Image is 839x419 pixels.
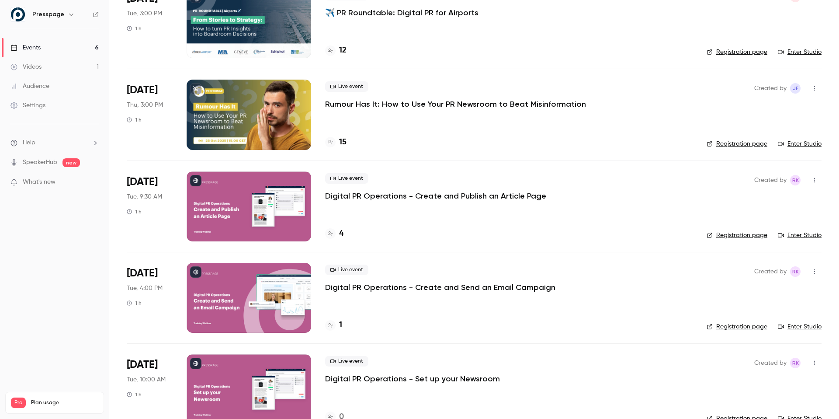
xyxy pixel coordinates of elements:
[754,266,787,277] span: Created by
[325,81,368,92] span: Live event
[62,158,80,167] span: new
[31,399,98,406] span: Plan usage
[10,82,49,91] div: Audience
[778,140,822,148] a: Enter Studio
[127,192,162,201] span: Tue, 9:30 AM
[127,391,142,398] div: 1 h
[325,173,368,184] span: Live event
[127,358,158,372] span: [DATE]
[127,101,163,109] span: Thu, 3:00 PM
[127,9,162,18] span: Tue, 3:00 PM
[790,83,801,94] span: Jesse Finn-Brown
[778,48,822,56] a: Enter Studio
[754,175,787,185] span: Created by
[127,80,173,150] div: Oct 30 Thu, 3:00 PM (Europe/Amsterdam)
[325,265,368,275] span: Live event
[792,266,799,277] span: RK
[23,178,55,187] span: What's new
[325,7,478,18] a: ✈️ PR Roundtable: Digital PR for Airports
[127,25,142,32] div: 1 h
[339,319,342,331] h4: 1
[325,374,500,384] a: Digital PR Operations - Set up your Newsroom
[325,356,368,367] span: Live event
[790,358,801,368] span: Robin Kleine
[127,171,173,241] div: Nov 4 Tue, 9:30 AM (Europe/Amsterdam)
[754,83,787,94] span: Created by
[778,231,822,240] a: Enter Studio
[754,358,787,368] span: Created by
[707,231,767,240] a: Registration page
[11,398,26,408] span: Pro
[778,322,822,331] a: Enter Studio
[325,99,586,109] a: Rumour Has It: How to Use Your PR Newsroom to Beat Misinformation
[88,178,99,186] iframe: Noticeable Trigger
[339,45,347,56] h4: 12
[127,300,142,307] div: 1 h
[127,116,142,123] div: 1 h
[127,375,166,384] span: Tue, 10:00 AM
[10,63,42,71] div: Videos
[127,208,142,215] div: 1 h
[10,101,45,110] div: Settings
[325,228,343,240] a: 4
[32,10,64,19] h6: Presspage
[11,7,25,21] img: Presspage
[707,48,767,56] a: Registration page
[127,266,158,280] span: [DATE]
[792,175,799,185] span: RK
[10,138,99,147] li: help-dropdown-opener
[325,191,546,201] a: Digital PR Operations - Create and Publish an Article Page
[325,45,347,56] a: 12
[325,319,342,331] a: 1
[790,266,801,277] span: Robin Kleine
[707,322,767,331] a: Registration page
[127,175,158,189] span: [DATE]
[10,43,41,52] div: Events
[339,228,343,240] h4: 4
[127,83,158,97] span: [DATE]
[707,140,767,148] a: Registration page
[790,175,801,185] span: Robin Kleine
[127,284,163,293] span: Tue, 4:00 PM
[127,263,173,333] div: Nov 18 Tue, 4:00 PM (Europe/Amsterdam)
[23,138,35,147] span: Help
[792,358,799,368] span: RK
[325,136,347,148] a: 15
[325,282,555,293] a: Digital PR Operations - Create and Send an Email Campaign
[23,158,57,167] a: SpeakerHub
[339,136,347,148] h4: 15
[793,83,798,94] span: JF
